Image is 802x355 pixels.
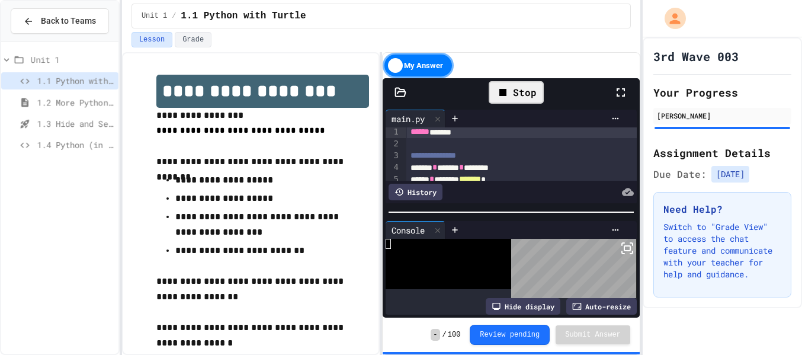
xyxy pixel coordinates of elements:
span: / [442,330,447,340]
div: Hide display [486,298,560,315]
span: - [431,329,440,341]
span: Submit Answer [565,330,621,340]
span: 100 [448,330,461,340]
h2: Assignment Details [653,145,791,161]
span: [DATE] [711,166,749,183]
h1: 3rd Wave 003 [653,48,739,65]
h3: Need Help? [663,202,781,216]
span: 1.4 Python (in Groups) [37,139,114,151]
span: Back to Teams [41,15,96,27]
div: 1 [386,126,400,138]
div: Auto-resize [566,298,637,315]
span: 1.2 More Python (using Turtle) [37,96,114,108]
button: Submit Answer [556,325,630,344]
div: Console [386,221,445,239]
div: 4 [386,162,400,174]
div: 2 [386,138,400,150]
span: Unit 1 [31,53,114,66]
span: Unit 1 [142,11,167,21]
button: Grade [175,32,211,47]
button: Review pending [470,325,550,345]
div: main.py [386,113,431,125]
span: Due Date: [653,167,707,181]
span: / [172,11,176,21]
span: 1.1 Python with Turtle [37,75,114,87]
div: History [389,184,442,200]
div: Stop [489,81,544,104]
div: 5 [386,174,400,186]
div: [PERSON_NAME] [657,110,788,121]
div: 3 [386,150,400,162]
span: 1.1 Python with Turtle [181,9,306,23]
h2: Your Progress [653,84,791,101]
button: Lesson [131,32,172,47]
div: My Account [652,5,689,32]
div: main.py [386,110,445,127]
p: Switch to "Grade View" to access the chat feature and communicate with your teacher for help and ... [663,221,781,280]
span: 1.3 Hide and Seek [37,117,114,130]
div: Console [386,224,431,236]
button: Back to Teams [11,8,109,34]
